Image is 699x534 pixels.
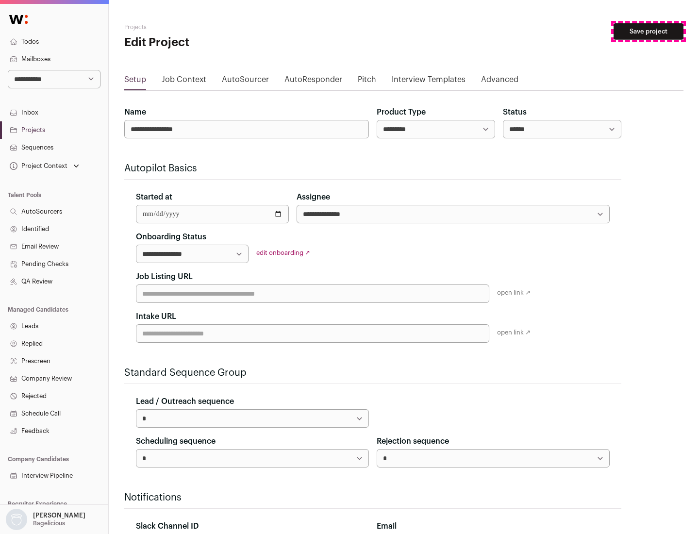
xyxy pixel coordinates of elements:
[6,509,27,530] img: nopic.png
[124,491,621,504] h2: Notifications
[614,23,683,40] button: Save project
[136,231,206,243] label: Onboarding Status
[162,74,206,89] a: Job Context
[136,271,193,283] label: Job Listing URL
[136,435,216,447] label: Scheduling sequence
[33,519,65,527] p: Bagelicious
[481,74,518,89] a: Advanced
[358,74,376,89] a: Pitch
[8,159,81,173] button: Open dropdown
[124,366,621,380] h2: Standard Sequence Group
[136,396,234,407] label: Lead / Outreach sequence
[377,520,610,532] div: Email
[124,23,311,31] h2: Projects
[4,10,33,29] img: Wellfound
[377,106,426,118] label: Product Type
[377,435,449,447] label: Rejection sequence
[256,250,310,256] a: edit onboarding ↗
[124,74,146,89] a: Setup
[222,74,269,89] a: AutoSourcer
[8,162,67,170] div: Project Context
[136,520,199,532] label: Slack Channel ID
[136,311,176,322] label: Intake URL
[33,512,85,519] p: [PERSON_NAME]
[124,35,311,50] h1: Edit Project
[124,162,621,175] h2: Autopilot Basics
[297,191,330,203] label: Assignee
[392,74,466,89] a: Interview Templates
[4,509,87,530] button: Open dropdown
[503,106,527,118] label: Status
[124,106,146,118] label: Name
[136,191,172,203] label: Started at
[284,74,342,89] a: AutoResponder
